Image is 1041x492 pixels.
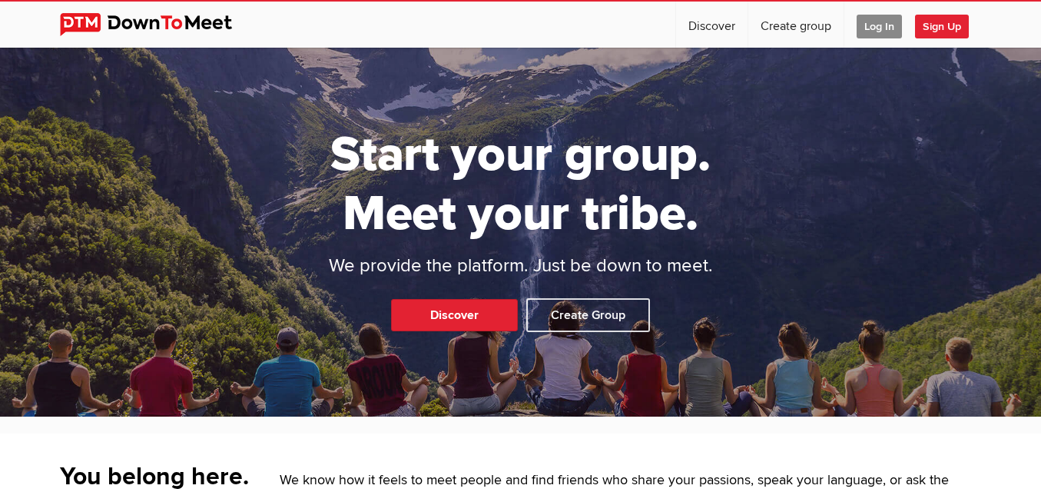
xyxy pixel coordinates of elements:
[526,298,650,332] a: Create Group
[915,15,969,38] span: Sign Up
[915,2,981,48] a: Sign Up
[844,2,914,48] a: Log In
[748,2,844,48] a: Create group
[391,299,518,331] a: Discover
[857,15,902,38] span: Log In
[271,125,771,244] h1: Start your group. Meet your tribe.
[676,2,748,48] a: Discover
[60,13,256,36] img: DownToMeet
